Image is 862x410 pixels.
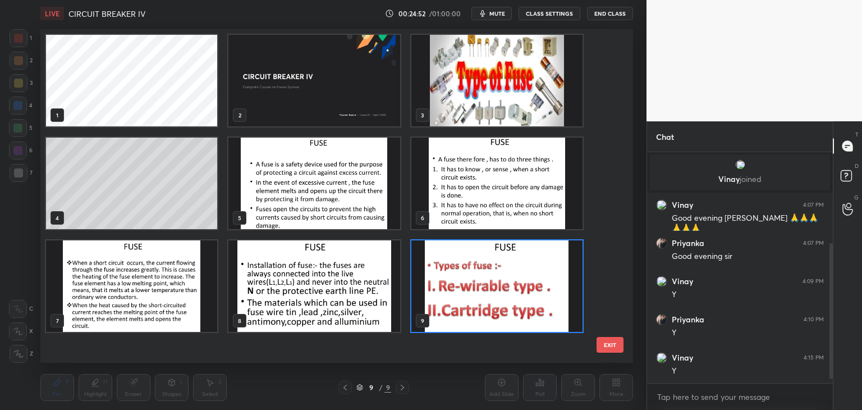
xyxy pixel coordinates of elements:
[672,327,824,339] div: Y
[411,138,583,229] img: 1756723924AA5CKP.jpg
[519,7,580,20] button: CLASS SETTINGS
[672,276,693,286] h6: Vinay
[672,238,704,248] h6: Priyanka
[9,97,33,115] div: 4
[411,240,583,332] img: 175672442217NKK0.jpg
[804,354,824,361] div: 4:15 PM
[9,142,33,160] div: 6
[672,200,693,210] h6: Vinay
[587,7,633,20] button: End Class
[647,152,833,384] div: grid
[672,353,693,363] h6: Vinay
[803,278,824,285] div: 4:09 PM
[9,300,33,318] div: C
[854,193,859,202] p: G
[365,384,377,391] div: 9
[9,119,33,137] div: 5
[597,337,623,353] button: EXIT
[735,159,746,170] img: 3
[656,276,667,287] img: 3
[489,10,505,17] span: mute
[10,52,33,70] div: 2
[40,29,613,363] div: grid
[672,289,824,300] div: Y
[10,164,33,182] div: 7
[9,322,33,340] div: X
[228,138,400,229] img: 17567236799FUYK0.jpg
[228,35,400,126] img: 7469fbec-871f-11f0-913d-96b102b9d98a.jpg
[656,199,667,211] img: 3
[656,352,667,363] img: 3
[855,162,859,170] p: D
[803,202,824,208] div: 4:07 PM
[672,315,704,325] h6: Priyanka
[10,345,33,363] div: Z
[740,174,762,184] span: joined
[10,29,32,47] div: 1
[672,251,824,262] div: Good evening sir
[657,175,823,184] p: Vinay
[40,7,64,20] div: LIVE
[411,35,583,126] img: 1756723513RHIN3F.jpg
[471,7,512,20] button: mute
[379,384,382,391] div: /
[656,238,667,249] img: 1a56f41675594ba7928455774852ebd2.jpg
[228,240,400,332] img: 1756724270JIWRIK.jpg
[10,74,33,92] div: 3
[672,366,824,377] div: Y
[647,122,683,152] p: Chat
[656,314,667,325] img: 1a56f41675594ba7928455774852ebd2.jpg
[46,240,217,332] img: 1756724175QS4FE6.jpg
[672,213,824,234] div: Good evening [PERSON_NAME] 🙏🙏🙏🙏🙏🙏
[803,240,824,247] div: 4:07 PM
[68,8,145,19] h4: CIRCUIT BREAKER IV
[855,130,859,139] p: T
[384,382,391,393] div: 9
[804,316,824,323] div: 4:10 PM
